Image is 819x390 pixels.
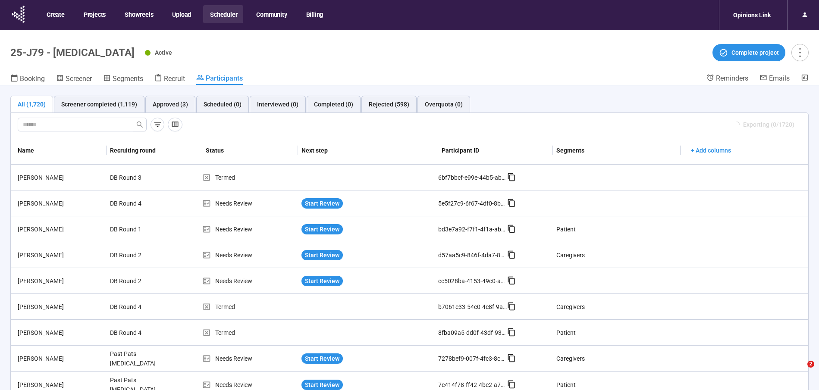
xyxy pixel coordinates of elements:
[14,199,107,208] div: [PERSON_NAME]
[14,225,107,234] div: [PERSON_NAME]
[556,354,585,363] div: Caregivers
[206,74,243,82] span: Participants
[734,122,740,128] span: loading
[807,361,814,368] span: 2
[249,5,293,23] button: Community
[438,173,507,182] div: 6bf7bbcf-e99e-44b5-ab7e-71c59191e624
[301,224,343,234] button: Start Review
[14,250,107,260] div: [PERSON_NAME]
[107,273,171,289] div: DB Round 2
[155,49,172,56] span: Active
[769,74,790,82] span: Emails
[203,5,243,23] button: Scheduler
[305,250,339,260] span: Start Review
[107,324,171,341] div: DB Round 4
[438,137,553,165] th: Participant ID
[154,74,185,85] a: Recruit
[77,5,112,23] button: Projects
[14,302,107,312] div: [PERSON_NAME]
[684,144,738,157] button: + Add columns
[305,380,339,390] span: Start Review
[790,361,810,381] iframe: Intercom live chat
[56,74,92,85] a: Screener
[727,118,801,131] button: Exporting (0/1720)
[107,169,171,186] div: DB Round 3
[712,44,785,61] button: Complete project
[257,100,298,109] div: Interviewed (0)
[202,225,298,234] div: Needs Review
[133,118,147,131] button: search
[706,74,748,84] a: Reminders
[305,199,339,208] span: Start Review
[731,48,779,57] span: Complete project
[759,74,790,84] a: Emails
[113,75,143,83] span: Segments
[301,198,343,209] button: Start Review
[204,100,242,109] div: Scheduled (0)
[107,137,202,165] th: Recruiting round
[299,5,329,23] button: Billing
[66,75,92,83] span: Screener
[202,173,298,182] div: Termed
[136,121,143,128] span: search
[305,225,339,234] span: Start Review
[553,137,681,165] th: Segments
[743,120,794,129] span: Exporting (0/1720)
[107,346,171,371] div: Past Pats [MEDICAL_DATA]
[438,225,507,234] div: bd3e7a92-f7f1-4f1a-ab7f-5233c0cb0ca0
[369,100,409,109] div: Rejected (598)
[11,137,107,165] th: Name
[202,137,298,165] th: Status
[107,247,171,263] div: DB Round 2
[556,225,576,234] div: Patient
[438,276,507,286] div: cc5028ba-4153-49c0-a6a2-3e084ff84e60
[40,5,71,23] button: Create
[14,173,107,182] div: [PERSON_NAME]
[556,380,576,390] div: Patient
[438,250,507,260] div: d57aa5c9-846f-4da7-8a61-ffe5cc49cce5
[202,276,298,286] div: Needs Review
[438,354,507,363] div: 7278bef9-007f-4fc3-8c31-30053dfd566e
[716,74,748,82] span: Reminders
[153,100,188,109] div: Approved (3)
[305,276,339,286] span: Start Review
[794,47,806,58] span: more
[301,380,343,390] button: Start Review
[314,100,353,109] div: Completed (0)
[202,380,298,390] div: Needs Review
[438,380,507,390] div: 7c414f78-ff42-4be2-a72c-4ab67584f0cf
[556,250,585,260] div: Caregivers
[61,100,137,109] div: Screener completed (1,119)
[301,353,343,364] button: Start Review
[107,221,171,237] div: DB Round 1
[301,250,343,260] button: Start Review
[202,250,298,260] div: Needs Review
[202,302,298,312] div: Termed
[18,100,46,109] div: All (1,720)
[691,146,731,155] span: + Add columns
[107,299,171,315] div: DB Round 4
[556,302,585,312] div: Caregivers
[438,199,507,208] div: 5e5f27c9-6f67-4df0-8b0b-407ad119d9c1
[202,199,298,208] div: Needs Review
[10,74,45,85] a: Booking
[202,354,298,363] div: Needs Review
[164,75,185,83] span: Recruit
[10,47,135,59] h1: 25-J79 - [MEDICAL_DATA]
[103,74,143,85] a: Segments
[305,354,339,363] span: Start Review
[298,137,438,165] th: Next step
[196,74,243,85] a: Participants
[301,276,343,286] button: Start Review
[14,380,107,390] div: [PERSON_NAME]
[14,354,107,363] div: [PERSON_NAME]
[14,328,107,337] div: [PERSON_NAME]
[438,328,507,337] div: 8fba09a5-dd0f-43df-93d1-109f6eb63521
[791,44,809,61] button: more
[438,302,507,312] div: b7061c33-54c0-4c8f-9abc-cc13d5a05b1d
[425,100,463,109] div: Overquota (0)
[202,328,298,337] div: Termed
[118,5,159,23] button: Showreels
[20,75,45,83] span: Booking
[556,328,576,337] div: Patient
